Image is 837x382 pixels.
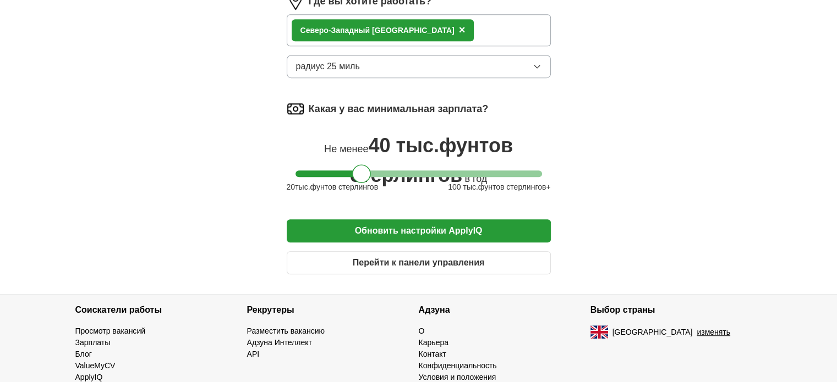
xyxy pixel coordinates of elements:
[287,219,551,242] button: Обновить настройки ApplyIQ
[75,338,111,347] a: Зарплаты
[459,22,466,38] button: ×
[324,143,368,154] font: Не менее
[464,173,487,184] font: в год
[355,226,483,235] font: Обновить настройки ApplyIQ
[419,338,448,347] a: Карьера
[448,182,478,191] font: 100 тыс.
[310,182,378,191] font: фунтов стерлингов
[247,350,260,358] a: API
[300,26,455,35] font: Северо-Западный [GEOGRAPHIC_DATA]
[368,134,439,157] font: 40 тыс.
[546,182,550,191] font: +
[590,325,608,339] img: флаг Великобритании
[287,55,551,78] button: радиус 25 миль
[590,305,655,314] font: Выбор страны
[75,350,92,358] a: Блог
[247,326,325,335] a: Разместить вакансию
[296,62,360,71] font: радиус 25 миль
[459,24,466,36] font: ×
[75,361,116,370] a: ValueMyCV
[478,182,546,191] font: фунтов стерлингов
[287,182,296,191] font: 20
[612,328,693,336] font: [GEOGRAPHIC_DATA]
[419,373,496,381] a: Условия и положения
[419,350,446,358] a: Контакт
[75,373,103,381] a: ApplyIQ
[697,326,730,338] button: изменять
[287,100,304,118] img: salary.png
[309,103,489,114] font: Какая у вас минимальная зарплата?
[419,326,425,335] a: О
[295,182,310,191] font: тыс.
[247,338,312,347] a: Адзуна Интеллект
[287,251,551,274] button: Перейти к панели управления
[697,328,730,336] font: изменять
[75,326,145,335] a: Просмотр вакансий
[353,258,485,267] font: Перейти к панели управления
[419,361,497,370] a: Конфиденциальность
